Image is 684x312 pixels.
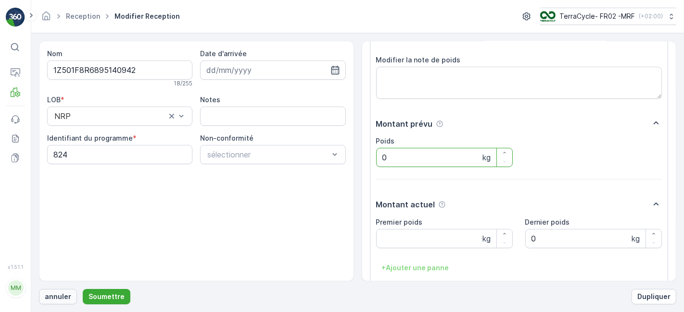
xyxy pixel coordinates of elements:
[200,60,345,80] input: dd/mm/yyyy
[47,49,63,58] label: Nom
[376,118,433,130] p: Montant prévu
[376,199,435,210] p: Montant actuel
[525,218,570,226] label: Dernier poids
[632,289,676,304] button: Dupliquer
[6,8,25,27] img: logo
[540,11,556,22] img: terracycle.png
[6,264,25,270] span: v 1.51.1
[438,201,446,208] div: Aide Icône d'info-bulle
[113,12,182,21] span: Modifier Reception
[66,12,100,20] a: Reception
[200,96,220,104] label: Notes
[41,14,51,23] a: Page d'accueil
[376,56,461,64] label: Modifier la note de poids
[436,120,443,128] div: Aide Icône d'info-bulle
[482,152,491,163] p: kg
[83,289,130,304] button: Soumettre
[632,233,640,244] p: kg
[376,260,455,276] button: +Ajouter une panne
[89,292,125,301] p: Soumettre
[482,233,491,244] p: kg
[8,280,24,296] div: MM
[200,134,253,142] label: Non-conformité
[207,149,329,160] p: sélectionner
[637,292,671,301] p: Dupliquer
[200,49,247,58] label: Date d'arrivée
[540,8,676,25] button: TerraCycle- FR02 -MRF(+02:00)
[639,12,663,20] p: ( +02:00 )
[45,292,71,301] p: annuler
[39,289,77,304] button: annuler
[376,137,395,145] label: Poids
[6,272,25,304] button: MM
[47,134,133,142] label: Identifiant du programme
[376,218,423,226] label: Premier poids
[559,12,635,21] p: TerraCycle- FR02 -MRF
[174,80,192,87] p: 18 / 255
[47,96,61,104] label: LOB
[382,263,449,273] p: + Ajouter une panne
